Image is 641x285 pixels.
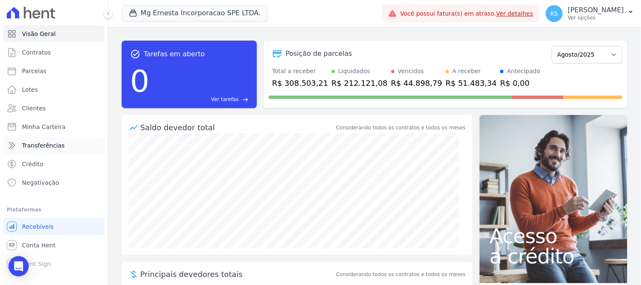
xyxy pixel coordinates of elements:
p: [PERSON_NAME] [568,6,624,14]
div: R$ 0,00 [500,77,540,89]
span: Principais devedores totais [140,269,335,280]
a: Minha Carteira [3,118,104,135]
div: Total a receber [272,67,328,76]
span: Você possui fatura(s) em atraso. [400,9,533,18]
span: Considerando todos os contratos e todos os meses [336,271,466,278]
span: Lotes [22,85,38,94]
a: Lotes [3,81,104,98]
a: Contratos [3,44,104,61]
div: A receber [453,67,481,76]
a: Visão Geral [3,25,104,42]
span: Contratos [22,48,51,57]
a: Crédito [3,156,104,173]
span: Transferências [22,141,65,150]
a: Parcelas [3,63,104,79]
div: Posição de parcelas [286,49,352,59]
div: R$ 51.483,34 [446,77,497,89]
a: Conta Hent [3,237,104,254]
div: Antecipado [507,67,540,76]
div: R$ 212.121,08 [332,77,388,89]
span: Acesso [490,226,617,246]
div: R$ 308.503,21 [272,77,328,89]
button: Mg Ernesta Incorporacao SPE LTDA. [122,5,268,21]
span: a crédito [490,246,617,266]
a: Transferências [3,137,104,154]
span: Parcelas [22,67,46,75]
span: east [242,96,248,103]
span: Negativação [22,178,59,187]
a: Negativação [3,174,104,191]
div: 0 [130,59,150,103]
p: Ver opções [568,14,624,21]
span: task_alt [130,49,140,59]
div: Considerando todos os contratos e todos os meses [336,124,466,132]
span: Ver tarefas [211,96,239,103]
a: Ver detalhes [496,10,534,17]
span: Tarefas em aberto [144,49,205,59]
span: Clientes [22,104,46,112]
span: Recebíveis [22,222,54,231]
span: Crédito [22,160,44,168]
a: Recebíveis [3,218,104,235]
div: R$ 44.898,79 [391,77,442,89]
button: KS [PERSON_NAME] Ver opções [539,2,641,25]
div: Open Intercom Messenger [8,256,29,277]
span: Minha Carteira [22,123,65,131]
div: Plataformas [7,205,101,215]
span: Conta Hent [22,241,55,249]
a: Clientes [3,100,104,117]
span: KS [551,11,558,16]
div: Liquidados [338,67,371,76]
div: Saldo devedor total [140,122,335,133]
div: Vencidos [398,67,424,76]
span: Visão Geral [22,30,56,38]
a: Ver tarefas east [153,96,248,103]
